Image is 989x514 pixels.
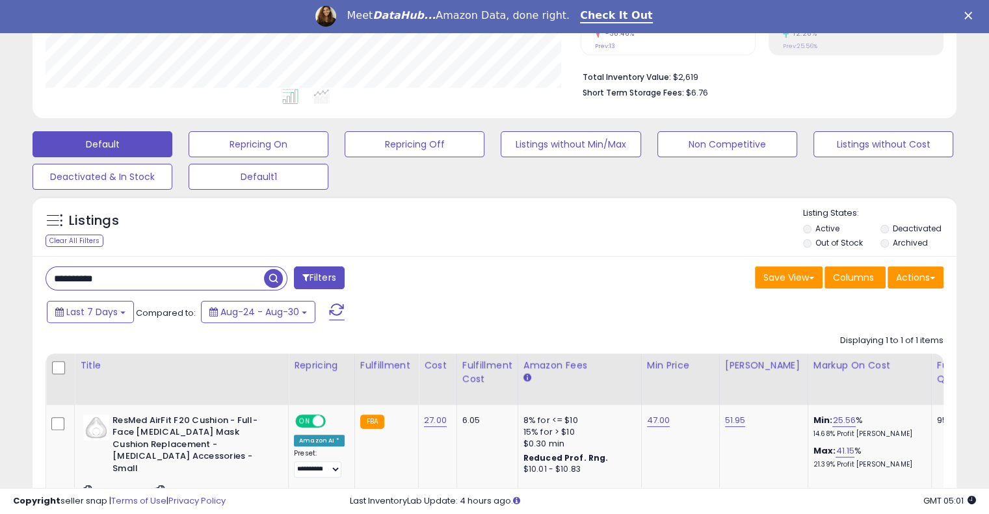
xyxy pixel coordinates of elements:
[13,495,60,507] strong: Copyright
[783,42,817,50] small: Prev: 25.56%
[523,426,631,438] div: 15% for > $10
[347,9,570,22] div: Meet Amazon Data, done right.
[832,414,856,427] a: 25.56
[580,9,653,23] a: Check It Out
[315,6,336,27] img: Profile image for Georgie
[373,9,436,21] i: DataHub...
[601,29,635,38] small: -38.46%
[168,495,226,507] a: Privacy Policy
[808,353,931,405] th: The percentage added to the cost of goods (COGS) that forms the calculator for Min & Max prices.
[583,87,684,98] b: Short Term Storage Fees:
[836,444,854,457] a: 41.15
[725,359,802,372] div: [PERSON_NAME]
[424,359,451,372] div: Cost
[813,131,953,157] button: Listings without Cost
[112,415,270,478] b: ResMed AirFit F20 Cushion - Full-Face [MEDICAL_DATA] Mask Cushion Replacement - [MEDICAL_DATA] Ac...
[345,131,484,157] button: Repricing Off
[33,131,172,157] button: Default
[888,266,943,289] button: Actions
[111,495,166,507] a: Terms of Use
[294,449,345,478] div: Preset:
[360,415,384,429] small: FBA
[892,223,941,234] label: Deactivated
[657,131,797,157] button: Non Competitive
[923,495,976,507] span: 2025-09-7 05:01 GMT
[294,359,349,372] div: Repricing
[462,359,512,386] div: Fulfillment Cost
[813,359,926,372] div: Markup on Cost
[297,415,313,426] span: ON
[523,464,631,475] div: $10.01 - $10.83
[501,131,640,157] button: Listings without Min/Max
[523,452,609,463] b: Reduced Prof. Rng.
[350,495,976,508] div: Last InventoryLab Update: 4 hours ago.
[892,237,927,248] label: Archived
[83,415,109,441] img: 313v7Pz7FBL._SL40_.jpg
[294,435,345,446] div: Amazon AI *
[154,485,193,496] span: | SKU: 1131
[189,164,328,190] button: Default1
[803,207,956,220] p: Listing States:
[13,495,226,508] div: seller snap | |
[813,445,921,469] div: %
[815,223,839,234] label: Active
[833,271,874,284] span: Columns
[789,29,817,38] small: 12.28%
[755,266,823,289] button: Save View
[813,414,833,426] b: Min:
[523,359,636,372] div: Amazon Fees
[813,460,921,469] p: 21.39% Profit [PERSON_NAME]
[964,12,977,19] div: Close
[47,301,134,323] button: Last 7 Days
[647,359,714,372] div: Min Price
[424,414,447,427] a: 27.00
[583,71,671,83] b: Total Inventory Value:
[360,359,413,372] div: Fulfillment
[595,42,615,50] small: Prev: 13
[69,212,119,230] h5: Listings
[583,68,934,84] li: $2,619
[220,305,299,318] span: Aug-24 - Aug-30
[937,359,982,386] div: Fulfillable Quantity
[324,415,345,426] span: OFF
[66,305,118,318] span: Last 7 Days
[136,307,196,319] span: Compared to:
[33,164,172,190] button: Deactivated & In Stock
[80,359,283,372] div: Title
[523,372,531,384] small: Amazon Fees.
[813,444,836,457] b: Max:
[189,131,328,157] button: Repricing On
[813,415,921,439] div: %
[523,438,631,450] div: $0.30 min
[824,266,886,289] button: Columns
[201,301,315,323] button: Aug-24 - Aug-30
[462,415,508,426] div: 6.05
[647,414,670,427] a: 47.00
[686,86,708,99] span: $6.76
[937,415,977,426] div: 95
[46,235,103,247] div: Clear All Filters
[813,430,921,439] p: 14.68% Profit [PERSON_NAME]
[523,415,631,426] div: 8% for <= $10
[294,266,345,289] button: Filters
[725,414,746,427] a: 51.95
[110,485,152,496] a: B06XY71L67
[840,335,943,347] div: Displaying 1 to 1 of 1 items
[815,237,863,248] label: Out of Stock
